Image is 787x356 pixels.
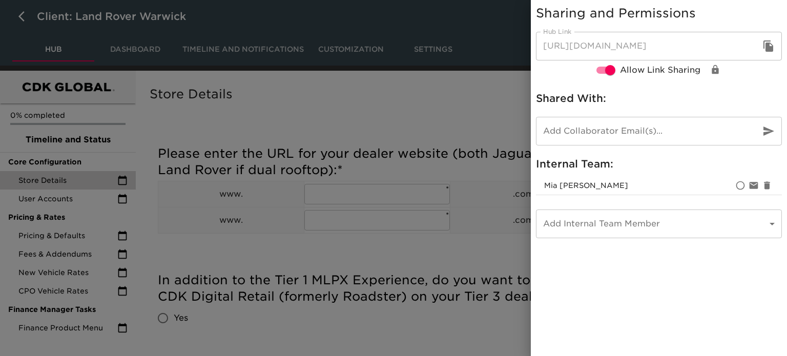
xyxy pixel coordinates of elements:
[544,181,628,190] span: Mia [PERSON_NAME]
[536,156,782,172] h6: Internal Team:
[536,90,782,107] h6: Shared With:
[760,179,774,192] div: Remove mia.fisher@cdk.com
[620,64,700,76] span: Allow Link Sharing
[536,5,782,22] h5: Sharing and Permissions
[709,63,722,76] div: Change View/Edit Permissions for Link Share
[536,210,782,238] div: ​
[734,179,747,192] div: Set as primay account owner
[747,179,760,192] div: Disable notifications for mia.fisher@cdk.com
